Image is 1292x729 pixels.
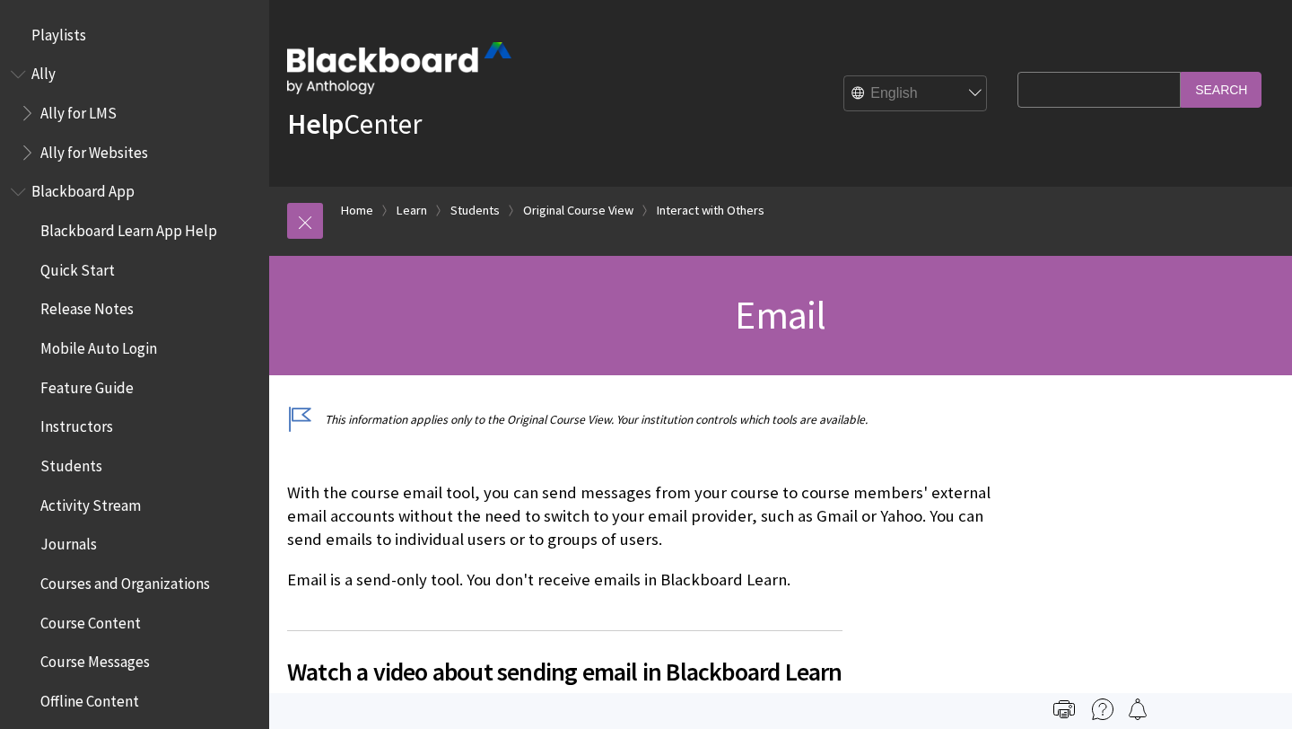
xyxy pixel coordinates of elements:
[341,199,373,222] a: Home
[40,686,139,710] span: Offline Content
[40,137,148,162] span: Ally for Websites
[40,98,117,122] span: Ally for LMS
[40,530,97,554] span: Journals
[40,451,102,475] span: Students
[11,20,258,50] nav: Book outline for Playlists
[40,333,157,357] span: Mobile Auto Login
[40,373,134,397] span: Feature Guide
[1181,72,1261,107] input: Search
[31,177,135,201] span: Blackboard App
[735,290,825,339] span: Email
[287,411,1008,428] p: This information applies only to the Original Course View. Your institution controls which tools ...
[844,76,988,112] select: Site Language Selector
[40,490,141,514] span: Activity Stream
[1053,698,1075,720] img: Print
[31,59,56,83] span: Ally
[287,481,1008,552] p: With the course email tool, you can send messages from your course to course members' external em...
[287,106,422,142] a: HelpCenter
[523,199,633,222] a: Original Course View
[31,20,86,44] span: Playlists
[287,653,842,690] span: Watch a video about sending email in Blackboard Learn
[40,608,141,632] span: Course Content
[11,59,258,168] nav: Book outline for Anthology Ally Help
[40,294,134,319] span: Release Notes
[287,568,1008,592] p: Email is a send-only tool. You don't receive emails in Blackboard Learn.
[450,199,500,222] a: Students
[40,215,217,240] span: Blackboard Learn App Help
[287,106,344,142] strong: Help
[40,255,115,279] span: Quick Start
[397,199,427,222] a: Learn
[40,568,210,593] span: Courses and Organizations
[40,647,150,672] span: Course Messages
[1127,698,1148,720] img: Follow this page
[657,199,764,222] a: Interact with Others
[40,412,113,436] span: Instructors
[1092,698,1113,720] img: More help
[287,42,511,94] img: Blackboard by Anthology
